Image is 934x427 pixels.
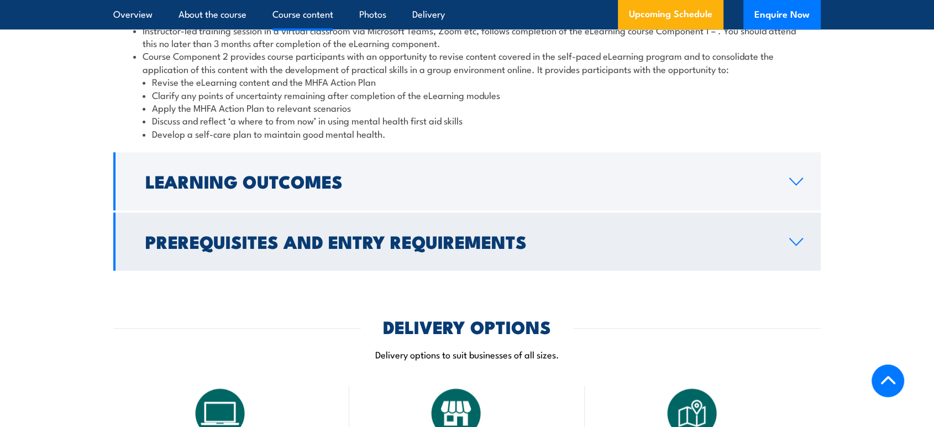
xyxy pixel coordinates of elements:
a: Learning Outcomes [113,152,821,210]
li: Course Component 2 provides course participants with an opportunity to revise content covered in ... [133,49,801,140]
h2: Learning Outcomes [145,173,772,189]
li: Instructor-led training session in a virtual classroom via Microsoft Teams, Zoom etc, follows com... [133,24,801,50]
li: Discuss and reflect ‘a where to from now’ in using mental health first aid skills [143,114,801,127]
li: Revise the eLearning content and the MHFA Action Plan [143,75,801,88]
h2: DELIVERY OPTIONS [383,319,551,334]
li: Apply the MHFA Action Plan to relevant scenarios [143,101,801,114]
h2: Prerequisites and Entry Requirements [145,233,772,249]
li: Develop a self-care plan to maintain good mental health. [143,127,801,140]
a: Prerequisites and Entry Requirements [113,212,821,270]
li: Clarify any points of uncertainty remaining after completion of the eLearning modules [143,88,801,101]
p: Delivery options to suit businesses of all sizes. [113,348,821,361]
